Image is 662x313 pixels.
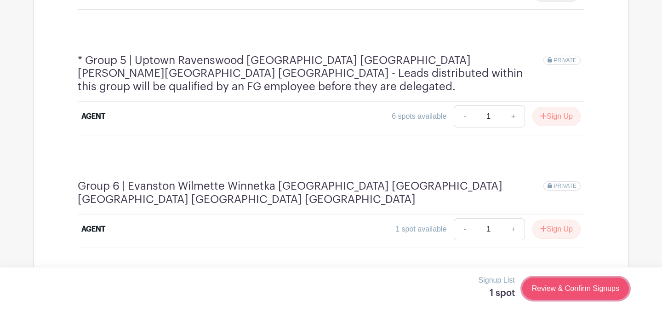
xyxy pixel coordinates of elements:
div: 1 spot available [395,224,446,235]
p: Signup List [479,275,515,286]
a: - [454,105,475,128]
a: - [454,218,475,240]
div: 6 spots available [392,111,446,122]
div: AGENT [81,224,105,235]
div: AGENT [81,111,105,122]
h4: Group 6 | Evanston Wilmette Winnetka [GEOGRAPHIC_DATA] [GEOGRAPHIC_DATA] [GEOGRAPHIC_DATA] [GEOGR... [78,180,543,206]
button: Sign Up [532,220,581,239]
a: + [502,105,525,128]
button: Sign Up [532,107,581,126]
span: PRIVATE [554,183,576,189]
a: + [502,218,525,240]
a: Review & Confirm Signups [522,278,629,300]
h5: 1 spot [479,288,515,299]
span: PRIVATE [554,57,576,64]
h4: * Group 5 | Uptown Ravenswood [GEOGRAPHIC_DATA] [GEOGRAPHIC_DATA] [PERSON_NAME][GEOGRAPHIC_DATA] ... [78,54,543,93]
